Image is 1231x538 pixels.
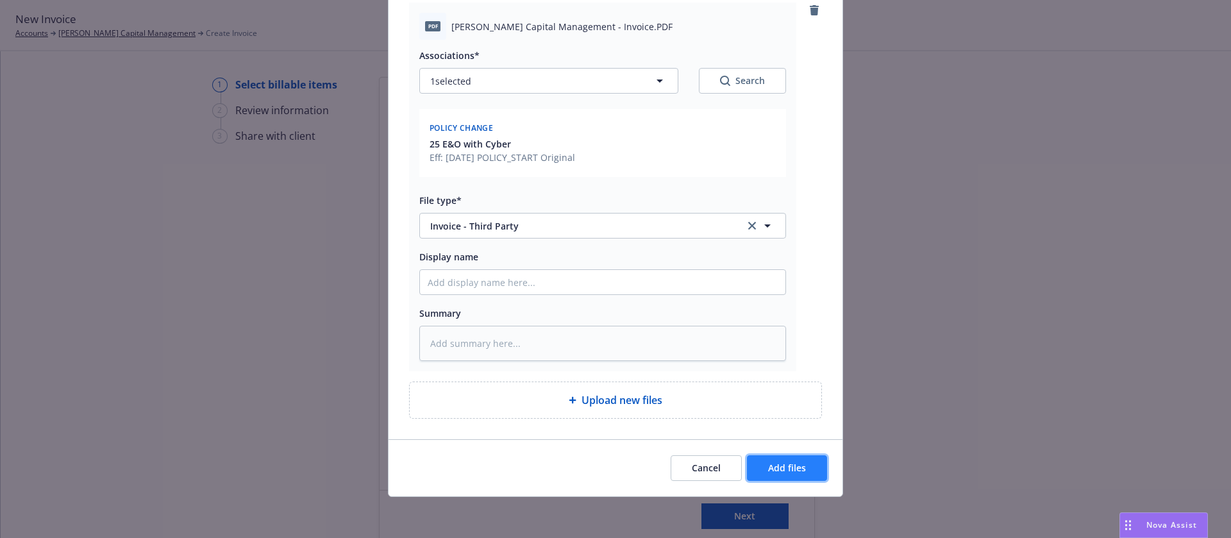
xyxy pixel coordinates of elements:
[671,455,742,481] button: Cancel
[1146,519,1197,530] span: Nova Assist
[692,462,721,474] span: Cancel
[425,21,440,31] span: PDF
[744,218,760,233] a: clear selection
[1119,512,1208,538] button: Nova Assist
[419,251,478,263] span: Display name
[409,382,822,419] div: Upload new files
[419,213,786,239] button: Invoice - Third Partyclear selection
[430,122,493,133] span: Policy change
[419,68,678,94] button: 1selected
[430,74,471,88] span: 1 selected
[451,20,673,33] span: [PERSON_NAME] Capital Management - Invoice.PDF
[430,137,511,151] span: 25 E&O with Cyber
[430,151,575,164] span: Eff: [DATE] POLICY_START Original
[807,3,822,18] a: remove
[430,219,727,233] span: Invoice - Third Party
[699,68,786,94] button: SearchSearch
[582,392,662,408] span: Upload new files
[419,194,462,206] span: File type*
[747,455,827,481] button: Add files
[720,76,730,86] svg: Search
[1120,513,1136,537] div: Drag to move
[420,270,785,294] input: Add display name here...
[768,462,806,474] span: Add files
[430,137,575,151] button: 25 E&O with Cyber
[720,74,765,87] div: Search
[419,49,480,62] span: Associations*
[419,307,461,319] span: Summary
